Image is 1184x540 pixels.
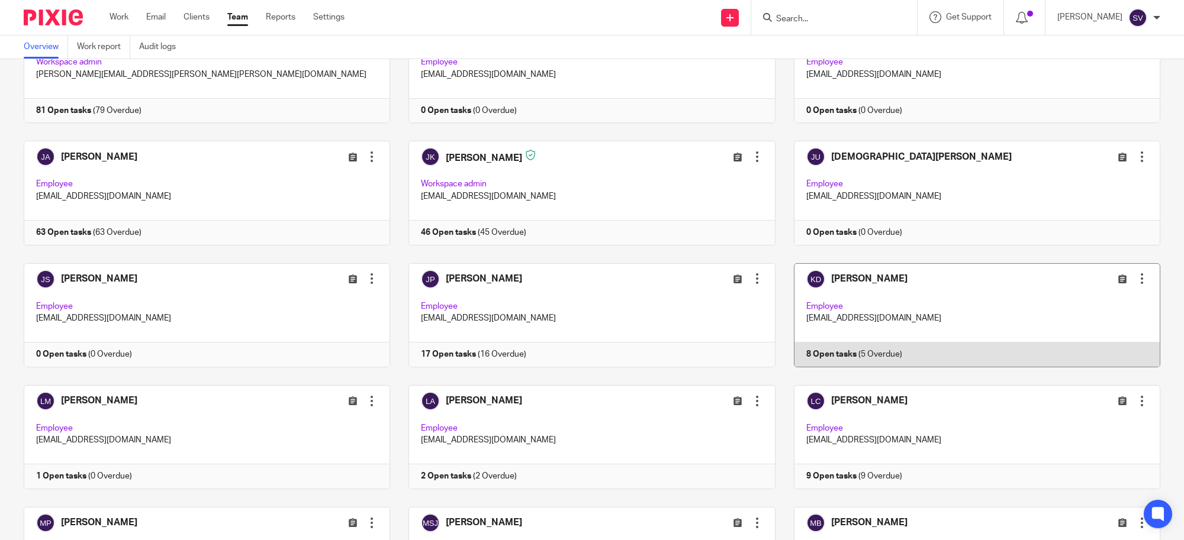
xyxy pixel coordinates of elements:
[110,11,128,23] a: Work
[139,35,185,59] a: Audit logs
[313,11,345,23] a: Settings
[266,11,295,23] a: Reports
[1057,11,1122,23] p: [PERSON_NAME]
[184,11,210,23] a: Clients
[77,35,130,59] a: Work report
[24,9,83,25] img: Pixie
[227,11,248,23] a: Team
[146,11,166,23] a: Email
[1128,8,1147,27] img: svg%3E
[24,35,68,59] a: Overview
[946,13,992,21] span: Get Support
[775,14,881,25] input: Search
